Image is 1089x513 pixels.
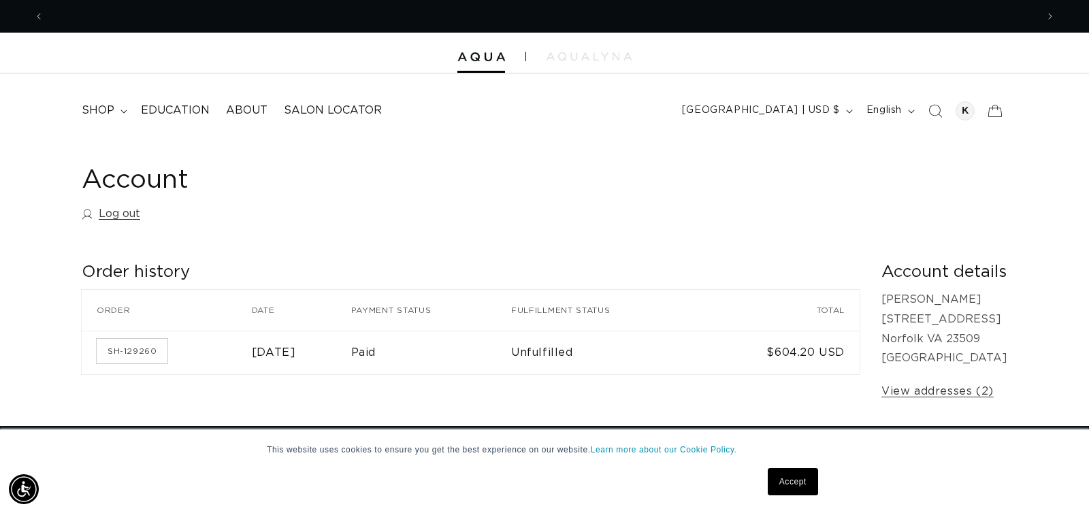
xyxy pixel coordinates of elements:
[82,103,114,118] span: shop
[881,382,994,401] a: View addresses (2)
[252,290,351,331] th: Date
[82,164,1007,197] h1: Account
[703,331,860,374] td: $604.20 USD
[351,290,511,331] th: Payment status
[24,3,54,29] button: Previous announcement
[1035,3,1065,29] button: Next announcement
[82,290,252,331] th: Order
[218,95,276,126] a: About
[703,290,860,331] th: Total
[276,95,390,126] a: Salon Locator
[252,347,296,358] time: [DATE]
[82,204,140,224] a: Log out
[1021,448,1089,513] iframe: Chat Widget
[674,98,858,124] button: [GEOGRAPHIC_DATA] | USD $
[768,468,818,495] a: Accept
[267,444,822,456] p: This website uses cookies to ensure you get the best experience on our website.
[82,262,860,283] h2: Order history
[858,98,920,124] button: English
[141,103,210,118] span: Education
[591,445,737,454] a: Learn more about our Cookie Policy.
[74,95,133,126] summary: shop
[920,96,950,126] summary: Search
[226,103,267,118] span: About
[97,339,167,363] a: Order number SH-129260
[457,52,505,62] img: Aqua Hair Extensions
[351,331,511,374] td: Paid
[511,290,703,331] th: Fulfillment status
[547,52,632,61] img: aqualyna.com
[682,103,840,118] span: [GEOGRAPHIC_DATA] | USD $
[9,474,39,504] div: Accessibility Menu
[511,331,703,374] td: Unfulfilled
[881,262,1007,283] h2: Account details
[284,103,382,118] span: Salon Locator
[881,290,1007,368] p: [PERSON_NAME] [STREET_ADDRESS] Norfolk VA 23509 [GEOGRAPHIC_DATA]
[866,103,902,118] span: English
[133,95,218,126] a: Education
